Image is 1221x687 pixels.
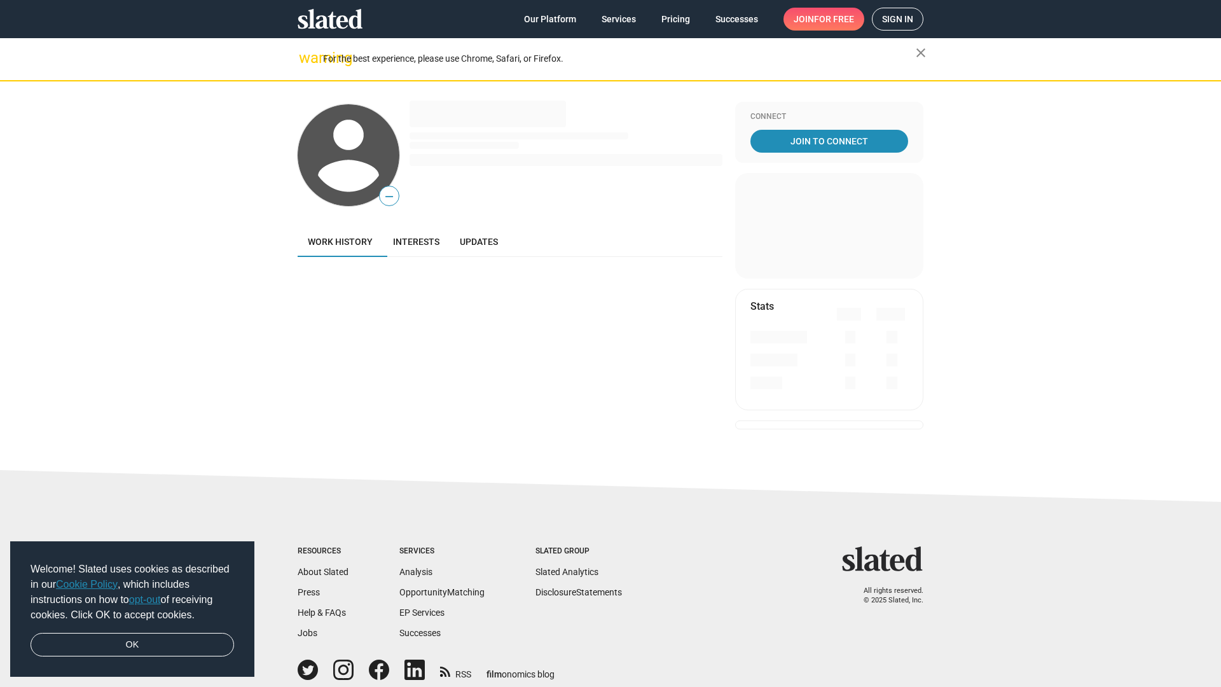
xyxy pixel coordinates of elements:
[31,633,234,657] a: dismiss cookie message
[393,237,439,247] span: Interests
[872,8,923,31] a: Sign in
[514,8,586,31] a: Our Platform
[753,130,906,153] span: Join To Connect
[535,546,622,557] div: Slated Group
[450,226,508,257] a: Updates
[298,226,383,257] a: Work history
[129,594,161,605] a: opt-out
[383,226,450,257] a: Interests
[10,541,254,677] div: cookieconsent
[850,586,923,605] p: All rights reserved. © 2025 Slated, Inc.
[460,237,498,247] span: Updates
[535,567,598,577] a: Slated Analytics
[794,8,854,31] span: Join
[440,661,471,681] a: RSS
[399,567,432,577] a: Analysis
[882,8,913,30] span: Sign in
[913,45,928,60] mat-icon: close
[56,579,118,590] a: Cookie Policy
[715,8,758,31] span: Successes
[750,130,908,153] a: Join To Connect
[486,669,502,679] span: film
[750,112,908,122] div: Connect
[602,8,636,31] span: Services
[661,8,690,31] span: Pricing
[399,607,445,618] a: EP Services
[298,567,348,577] a: About Slated
[705,8,768,31] a: Successes
[814,8,854,31] span: for free
[299,50,314,66] mat-icon: warning
[380,188,399,205] span: —
[750,300,774,313] mat-card-title: Stats
[308,237,373,247] span: Work history
[298,587,320,597] a: Press
[524,8,576,31] span: Our Platform
[298,546,348,557] div: Resources
[651,8,700,31] a: Pricing
[31,562,234,623] span: Welcome! Slated uses cookies as described in our , which includes instructions on how to of recei...
[399,628,441,638] a: Successes
[399,546,485,557] div: Services
[298,607,346,618] a: Help & FAQs
[323,50,916,67] div: For the best experience, please use Chrome, Safari, or Firefox.
[591,8,646,31] a: Services
[783,8,864,31] a: Joinfor free
[486,658,555,681] a: filmonomics blog
[399,587,485,597] a: OpportunityMatching
[535,587,622,597] a: DisclosureStatements
[298,628,317,638] a: Jobs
